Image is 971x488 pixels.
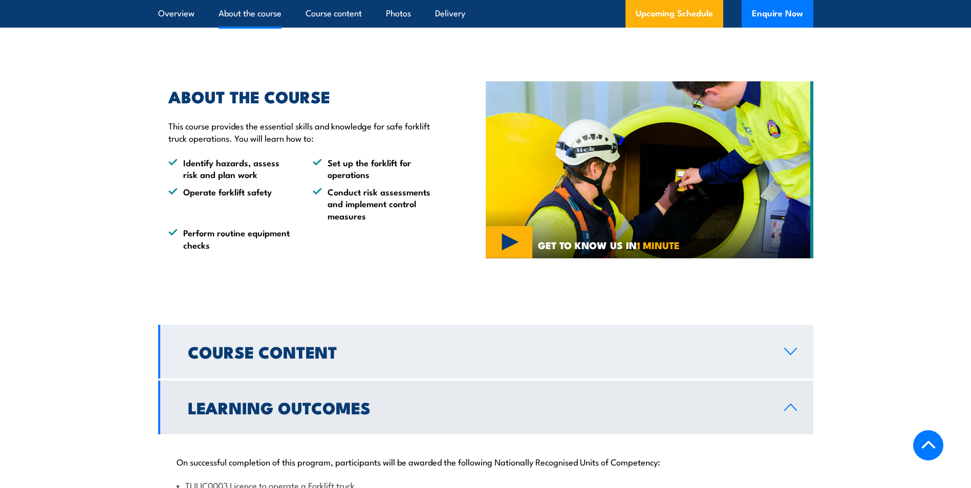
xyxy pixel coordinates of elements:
[158,325,813,379] a: Course Content
[188,400,768,414] h2: Learning Outcomes
[168,89,439,103] h2: ABOUT THE COURSE
[637,237,680,252] strong: 1 MINUTE
[168,186,294,221] li: Operate forklift safety
[168,227,294,251] li: Perform routine equipment checks
[168,120,439,144] p: This course provides the essential skills and knowledge for safe forklift truck operations. You w...
[538,240,680,250] span: GET TO KNOW US IN
[158,381,813,434] a: Learning Outcomes
[313,186,439,221] li: Conduct risk assessments and implement control measures
[313,157,439,181] li: Set up the forklift for operations
[177,456,795,467] p: On successful completion of this program, participants will be awarded the following Nationally R...
[188,344,768,359] h2: Course Content
[168,157,294,181] li: Identify hazards, assess risk and plan work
